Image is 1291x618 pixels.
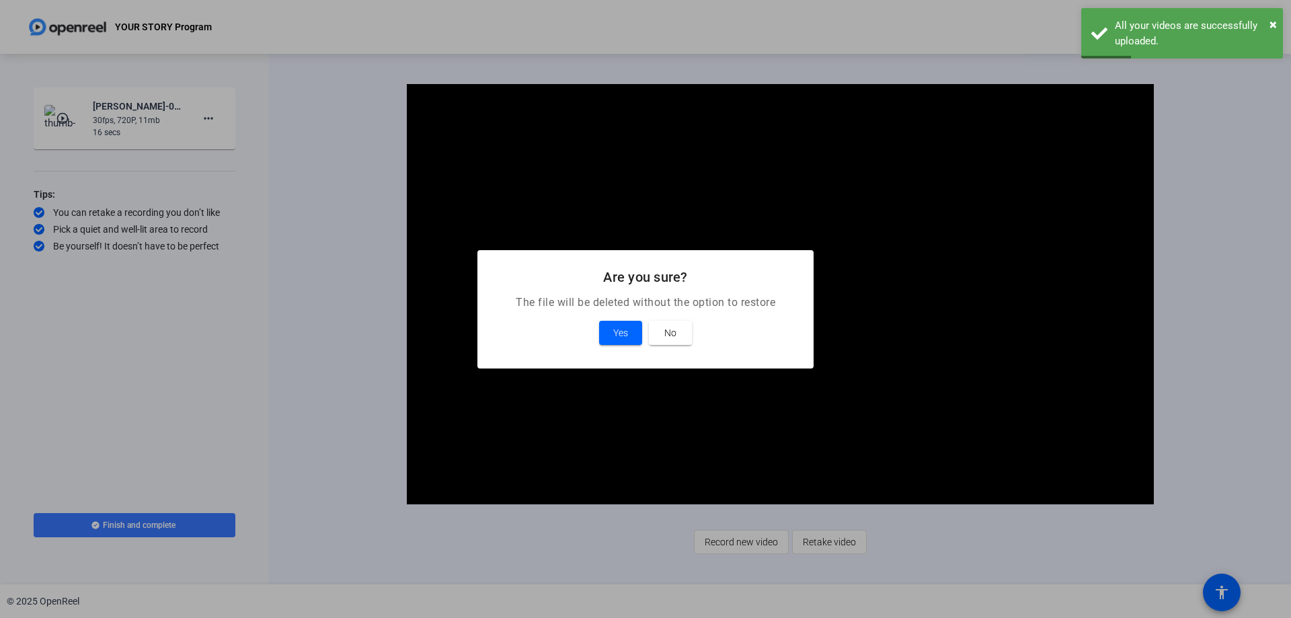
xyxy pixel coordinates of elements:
[664,325,676,341] span: No
[1269,14,1277,34] button: Close
[1115,18,1273,48] div: All your videos are successfully uploaded.
[599,321,642,345] button: Yes
[494,266,797,288] h2: Are you sure?
[613,325,628,341] span: Yes
[494,295,797,311] p: The file will be deleted without the option to restore
[1269,16,1277,32] span: ×
[649,321,692,345] button: No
